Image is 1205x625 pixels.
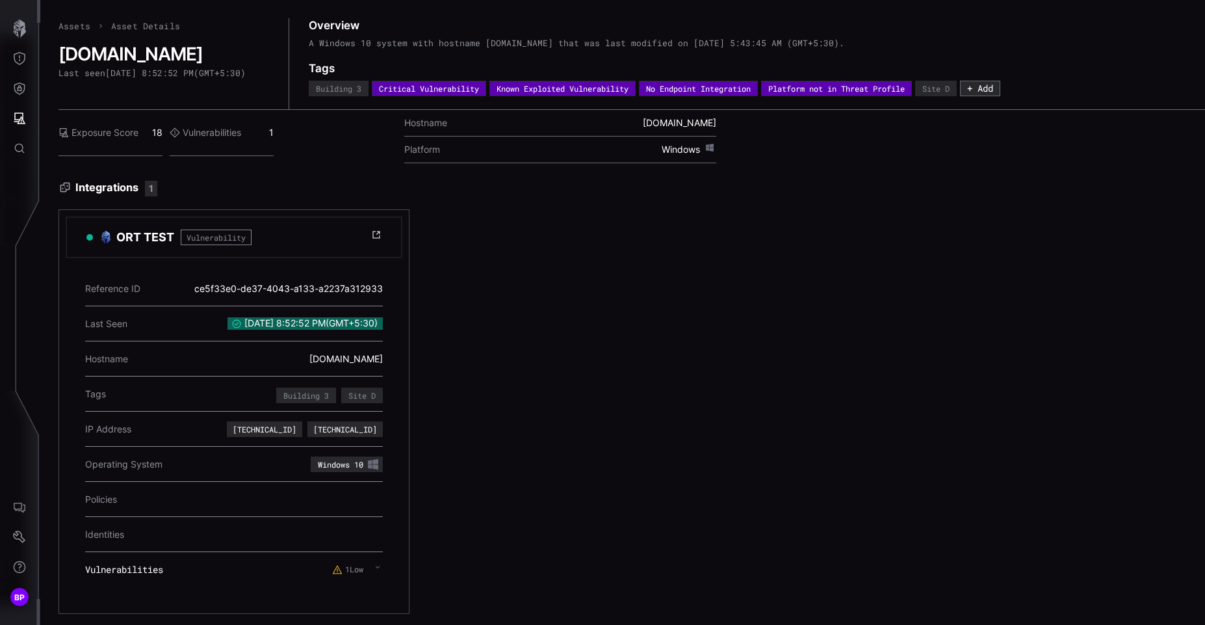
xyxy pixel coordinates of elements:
h2: [DOMAIN_NAME] [58,43,270,65]
div: Windows 10 [318,459,381,470]
label: Exposure Score [58,127,138,139]
img: Test Source [99,231,112,244]
label: Platform [404,144,440,155]
div: No Endpoint Integration [646,85,751,92]
div: Site D [922,85,950,92]
span: Policies [85,494,117,505]
div: Building 3 [316,85,361,92]
span: BP [14,591,25,604]
span: [DOMAIN_NAME] [643,117,716,129]
span: Vulnerability [181,230,252,245]
span: Operating System [85,459,162,470]
span: IP Address [85,423,131,435]
span: Identities [85,529,124,540]
div: Known Exploited Vulnerability [497,85,628,92]
span: Vulnerabilities [85,564,163,576]
span: Last Seen [85,318,127,330]
div: [TECHNICAL_ID] [313,425,377,433]
span: Asset Details [111,20,180,32]
nav: breadcrumb [58,18,180,34]
button: + Add [960,81,1000,96]
a: Assets [58,20,90,32]
label: Hostname [404,117,447,129]
div: [DOMAIN_NAME] [309,347,383,371]
div: Building 3 [283,392,329,399]
span: Hostname [85,353,128,365]
h3: ORT TEST [116,230,174,245]
span: Windows [662,144,716,155]
button: BP [1,582,38,612]
span: Reference ID [85,283,140,295]
div: Site D [348,392,376,399]
div: ce5f33e0-de37-4043-a133-a2237a312933 [194,276,383,301]
div: Platform not in Threat Profile [768,85,905,92]
div: 18 [58,110,162,156]
div: 1 [170,110,274,156]
span: [DATE] 8:52:52 PM ( GMT+5:30 ) [227,317,383,329]
label: Vulnerabilities [170,127,241,139]
div: Last seen [DATE] 8:52:52 PM ( GMT+5:30 ) [58,68,246,78]
div: 1 [145,181,157,196]
h3: Integrations [58,181,1205,196]
label: 1 Low [332,565,363,575]
span: Tags [85,388,106,400]
div: [TECHNICAL_ID] [233,425,296,433]
div: Critical Vulnerability [379,85,479,92]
